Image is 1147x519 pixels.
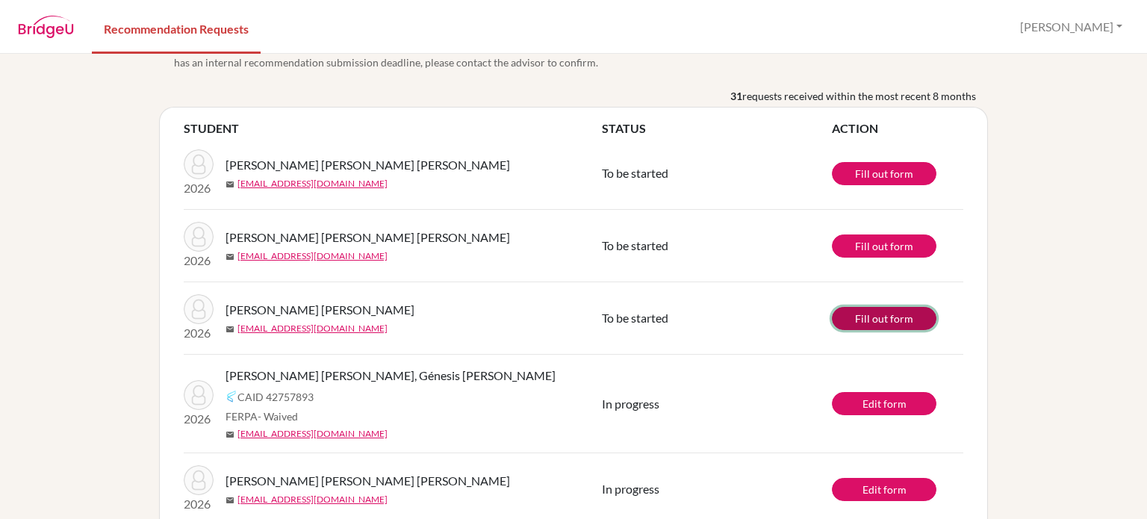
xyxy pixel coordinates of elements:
[226,391,237,403] img: Common App logo
[184,222,214,252] img: López Donaire, Marco Antonio
[184,149,214,179] img: López Donaire, Marco Antonio
[237,322,388,335] a: [EMAIL_ADDRESS][DOMAIN_NAME]
[226,472,510,490] span: [PERSON_NAME] [PERSON_NAME] [PERSON_NAME]
[184,495,214,513] p: 2026
[832,307,936,330] a: Fill out form
[226,325,234,334] span: mail
[602,397,659,411] span: In progress
[237,389,314,405] span: CAID 42757893
[832,478,936,501] a: Edit form
[258,410,298,423] span: - Waived
[184,252,214,270] p: 2026
[184,410,214,428] p: 2026
[237,249,388,263] a: [EMAIL_ADDRESS][DOMAIN_NAME]
[832,162,936,185] a: Fill out form
[226,156,510,174] span: [PERSON_NAME] [PERSON_NAME] [PERSON_NAME]
[92,2,261,54] a: Recommendation Requests
[1013,13,1129,41] button: [PERSON_NAME]
[226,430,234,439] span: mail
[226,180,234,189] span: mail
[602,238,668,252] span: To be started
[237,427,388,441] a: [EMAIL_ADDRESS][DOMAIN_NAME]
[226,367,556,385] span: [PERSON_NAME] [PERSON_NAME], Génesis [PERSON_NAME]
[602,119,832,137] th: STATUS
[226,496,234,505] span: mail
[18,16,74,38] img: BridgeU logo
[237,177,388,190] a: [EMAIL_ADDRESS][DOMAIN_NAME]
[184,380,214,410] img: Gómez Ferrera, Génesis Michelle
[184,119,602,137] th: STUDENT
[184,179,214,197] p: 2026
[226,252,234,261] span: mail
[602,166,668,180] span: To be started
[730,88,742,104] b: 31
[237,493,388,506] a: [EMAIL_ADDRESS][DOMAIN_NAME]
[832,392,936,415] a: Edit form
[184,294,214,324] img: Mejía Oliva, María Isabel
[832,119,963,137] th: ACTION
[184,324,214,342] p: 2026
[832,234,936,258] a: Fill out form
[602,482,659,496] span: In progress
[226,229,510,246] span: [PERSON_NAME] [PERSON_NAME] [PERSON_NAME]
[174,39,988,70] span: It’s recommended to submit your teacher recommendations at least 2 weeks before the student’s app...
[742,88,976,104] span: requests received within the most recent 8 months
[184,465,214,495] img: Zelaya Monrroy, Eloisa Daniela
[226,408,298,424] span: FERPA
[226,301,414,319] span: [PERSON_NAME] [PERSON_NAME]
[602,311,668,325] span: To be started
